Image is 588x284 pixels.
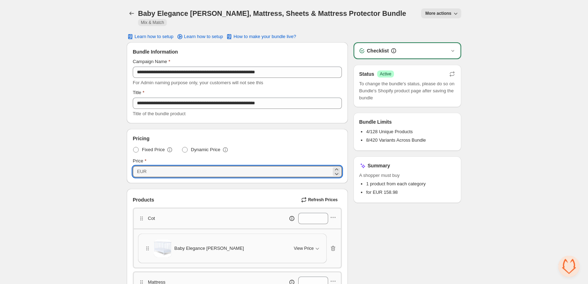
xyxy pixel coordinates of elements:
span: Title of the bundle product [133,111,186,116]
button: Learn how to setup [123,32,178,42]
a: Learn how to setup [172,32,227,42]
div: EUR [137,168,146,175]
span: View Price [294,246,314,251]
span: Mix & Match [141,20,164,25]
span: Pricing [133,135,149,142]
h1: Baby Elegance [PERSON_NAME], Mattress, Sheets & Mattress Protector Bundle [138,9,406,18]
button: View Price [290,243,325,254]
span: A shopper must buy [359,172,456,179]
span: To change the bundle's status, please do so on Bundle's Shopify product page after saving the bundle [359,80,456,101]
span: Products [133,196,154,203]
label: Price [133,158,146,165]
h3: Status [359,70,374,78]
span: Learn how to setup [184,34,223,39]
span: Learn how to setup [135,34,174,39]
div: Open chat [558,256,580,277]
span: Active [380,71,392,77]
span: Fixed Price [142,146,165,153]
span: Bundle Information [133,48,178,55]
span: 4/128 Unique Products [366,129,413,134]
span: 8/420 Variants Across Bundle [366,137,426,143]
button: Back [127,8,137,18]
li: 1 product from each category [366,180,456,187]
button: Refresh Prices [298,195,342,205]
h3: Checklist [367,47,389,54]
button: More actions [421,8,461,18]
li: for EUR 158.98 [366,189,456,196]
span: Dynamic Price [191,146,220,153]
span: For Admin naming purpose only, your customers will not see this [133,80,263,85]
h3: Summary [368,162,390,169]
h3: Bundle Limits [359,118,392,125]
span: More actions [425,11,451,16]
span: How to make your bundle live? [233,34,296,39]
button: How to make your bundle live? [221,32,300,42]
span: Refresh Prices [308,197,338,203]
p: Cot [148,215,155,222]
img: Baby Elegance Kim Cot White [154,240,171,257]
label: Campaign Name [133,58,170,65]
label: Title [133,89,144,96]
span: Baby Elegance [PERSON_NAME] [174,245,244,252]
